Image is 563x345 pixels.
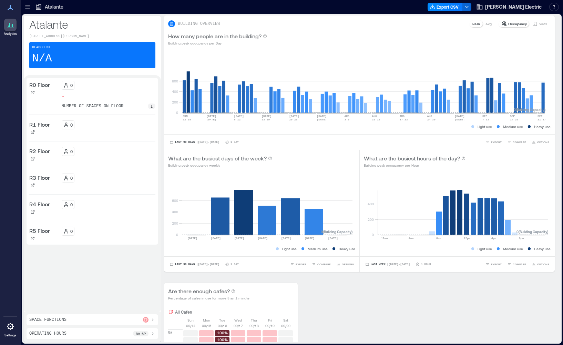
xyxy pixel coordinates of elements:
p: 09/14 [186,323,195,328]
tspan: 0 [371,233,373,237]
p: Thu [251,317,257,323]
p: Peak [472,21,480,27]
tspan: 0 [176,110,178,115]
span: COMPARE [513,140,526,144]
p: Medium use [503,124,523,129]
p: 09/18 [249,323,259,328]
text: 13-19 [262,118,270,121]
p: Medium use [308,246,328,252]
tspan: 600 [172,198,178,203]
text: 8pm [519,237,524,240]
text: 14-20 [510,118,518,121]
p: What are the busiest hours of the day? [364,154,460,162]
text: 12am [381,237,388,240]
p: Light use [478,246,492,252]
button: COMPARE [506,261,528,268]
p: R2 Floor [29,147,50,155]
tspan: 0 [176,233,178,237]
text: [DATE] [206,118,216,121]
text: AUG [344,115,349,118]
p: 1 Hour [421,262,431,266]
text: 4pm [491,237,497,240]
button: Last Week |[DATE]-[DATE] [364,261,411,268]
p: Occupancy [508,21,527,27]
p: number of spaces on floor [62,103,124,109]
p: 09/20 [281,323,290,328]
p: R5 Floor [29,227,50,235]
text: 10-16 [372,118,380,121]
text: JUN [183,115,188,118]
button: EXPORT [484,139,503,146]
text: 6-12 [234,118,240,121]
text: 24-30 [427,118,436,121]
button: Last 90 Days |[DATE]-[DATE] [168,261,221,268]
p: Space Functions [29,317,66,323]
tspan: 600 [172,79,178,83]
span: EXPORT [296,262,306,266]
p: 0 [70,175,73,181]
p: Heavy use [534,124,551,129]
a: Settings [2,318,19,339]
p: R3 Floor [29,174,50,182]
p: Sun [187,317,194,323]
p: 8a - 6p [136,331,146,336]
a: Analytics [2,17,19,38]
p: Analytics [4,32,17,36]
p: Mon [203,317,210,323]
text: AUG [372,115,377,118]
p: Visits [539,21,547,27]
text: [DATE] [317,118,327,121]
p: 0 [70,149,73,154]
p: 8a [168,329,172,335]
span: EXPORT [491,140,502,144]
p: Operating Hours [29,331,66,336]
p: 09/15 [202,323,211,328]
tspan: 400 [172,210,178,214]
text: [DATE] [206,115,216,118]
text: [DATE] [234,115,244,118]
button: COMPARE [310,261,332,268]
p: R0 Floor [29,81,50,89]
text: 22-28 [183,118,191,121]
text: 3-9 [344,118,349,121]
p: Building peak occupancy weekly [168,162,272,168]
p: Light use [282,246,297,252]
span: COMPARE [513,262,526,266]
text: [DATE] [455,118,465,121]
tspan: 400 [367,202,373,206]
text: SEP [510,115,515,118]
button: Export CSV [428,3,463,11]
p: N/A [32,52,52,66]
p: [STREET_ADDRESS][PERSON_NAME] [29,34,155,39]
p: 09/17 [234,323,243,328]
p: How many people are in the building? [168,32,262,40]
tspan: 200 [367,217,373,221]
button: [PERSON_NAME] Electric [474,1,544,12]
button: OPTIONS [530,139,551,146]
p: 0 [70,202,73,207]
p: R4 Floor [29,200,50,208]
button: EXPORT [289,261,308,268]
p: R1 Floor [29,120,50,129]
tspan: 200 [172,100,178,104]
tspan: 200 [172,221,178,225]
span: COMPARE [317,262,331,266]
p: Heavy use [339,246,355,252]
p: Are there enough cafes? [168,287,230,295]
text: AUG [427,115,432,118]
text: SEP [538,115,543,118]
span: EXPORT [491,262,502,266]
text: 7-13 [482,118,489,121]
button: OPTIONS [530,261,551,268]
p: Headcount [32,45,51,50]
p: 09/16 [218,323,227,328]
p: Tue [219,317,225,323]
p: 1 Day [231,140,239,144]
p: Medium use [503,246,523,252]
text: [DATE] [211,237,221,240]
span: OPTIONS [342,262,354,266]
p: Light use [478,124,492,129]
p: Wed [234,317,242,323]
span: OPTIONS [537,140,549,144]
text: 21-27 [538,118,546,121]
